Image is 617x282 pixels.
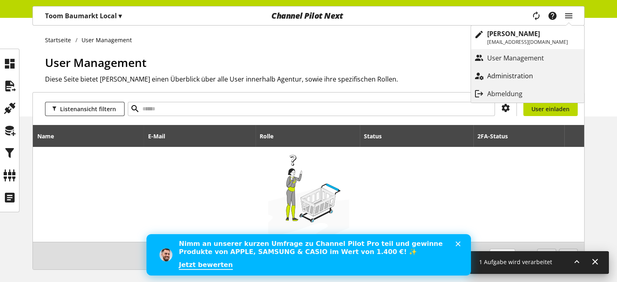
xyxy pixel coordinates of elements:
[148,132,173,140] div: E-Mail
[471,26,584,49] a: [PERSON_NAME][EMAIL_ADDRESS][DOMAIN_NAME]
[260,132,282,140] div: Rolle
[477,128,560,144] div: 2FA-Status
[487,53,560,63] p: User Management
[523,102,578,116] a: User einladen
[45,74,585,84] h2: Diese Seite bietet [PERSON_NAME] einen Überblick über alle User innerhalb Agentur, sowie ihre spe...
[531,105,570,113] span: User einladen
[45,36,75,44] a: Startseite
[45,55,146,70] span: User Management
[45,102,125,116] button: Listenansicht filtern
[487,71,549,81] p: Administration
[487,39,568,46] p: [EMAIL_ADDRESS][DOMAIN_NAME]
[60,105,116,113] span: Listenansicht filtern
[146,234,471,276] iframe: Intercom live chat Banner
[45,11,122,21] p: Toom Baumarkt Local
[479,258,552,266] span: 1 Aufgabe wird verarbeitet
[118,11,122,20] span: ▾
[438,249,536,263] small: 1-0 / 0
[37,132,62,140] div: Name
[32,6,585,26] nav: main navigation
[471,51,584,65] a: User Management
[471,69,584,83] a: Administration
[487,29,540,38] b: [PERSON_NAME]
[364,132,390,140] div: Status
[487,89,539,99] p: Abmeldung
